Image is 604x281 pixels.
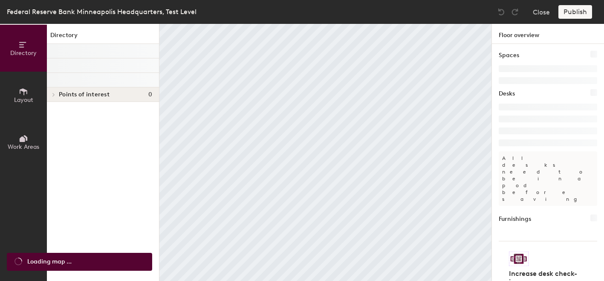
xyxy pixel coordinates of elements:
h1: Spaces [499,51,519,60]
h1: Floor overview [492,24,604,44]
span: 0 [148,91,152,98]
span: Work Areas [8,143,39,151]
img: Sticker logo [509,252,529,266]
span: Directory [10,49,37,57]
button: Close [533,5,550,19]
span: Loading map ... [27,257,72,267]
img: Redo [511,8,519,16]
canvas: Map [159,24,491,281]
img: Undo [497,8,506,16]
span: Layout [14,96,33,104]
h1: Furnishings [499,214,531,224]
h1: Desks [499,89,515,98]
p: All desks need to be in a pod before saving [499,151,597,206]
div: Federal Reserve Bank Minneapolis Headquarters, Test Level [7,6,197,17]
span: Points of interest [59,91,110,98]
h1: Directory [47,31,159,44]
